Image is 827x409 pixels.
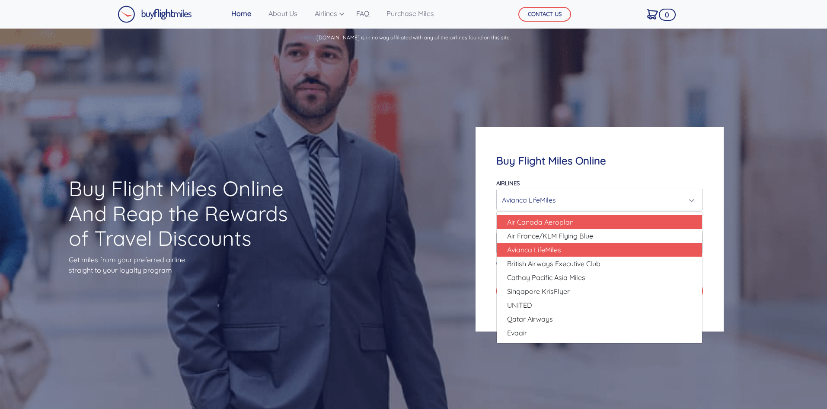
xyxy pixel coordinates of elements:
[228,5,255,22] a: Home
[383,5,437,22] a: Purchase Miles
[69,176,303,251] h1: Buy Flight Miles Online And Reap the Rewards of Travel Discounts
[507,328,527,338] span: Evaair
[496,180,520,187] label: Airlines
[647,9,658,19] img: Cart
[265,5,301,22] a: About Us
[518,7,571,22] button: CONTACT US
[69,254,303,275] p: Get miles from your preferred airline straight to your loyalty program
[353,5,373,22] a: FAQ
[496,155,702,167] h4: Buy Flight Miles Online
[311,5,342,22] a: Airlines
[507,217,574,227] span: Air Canada Aeroplan
[507,286,570,296] span: Singapore KrisFlyer
[507,245,561,255] span: Avianca LifeMiles
[507,314,553,324] span: Qatar Airways
[507,231,593,241] span: Air France/KLM Flying Blue
[507,258,600,269] span: British Airways Executive Club
[118,6,192,23] img: Buy Flight Miles Logo
[502,192,692,208] div: Avianca LifeMiles
[496,189,702,210] button: Avianca LifeMiles
[507,300,532,310] span: UNITED
[644,5,661,23] a: 0
[659,9,676,21] span: 0
[118,3,192,25] a: Buy Flight Miles Logo
[507,272,585,283] span: Cathay Pacific Asia Miles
